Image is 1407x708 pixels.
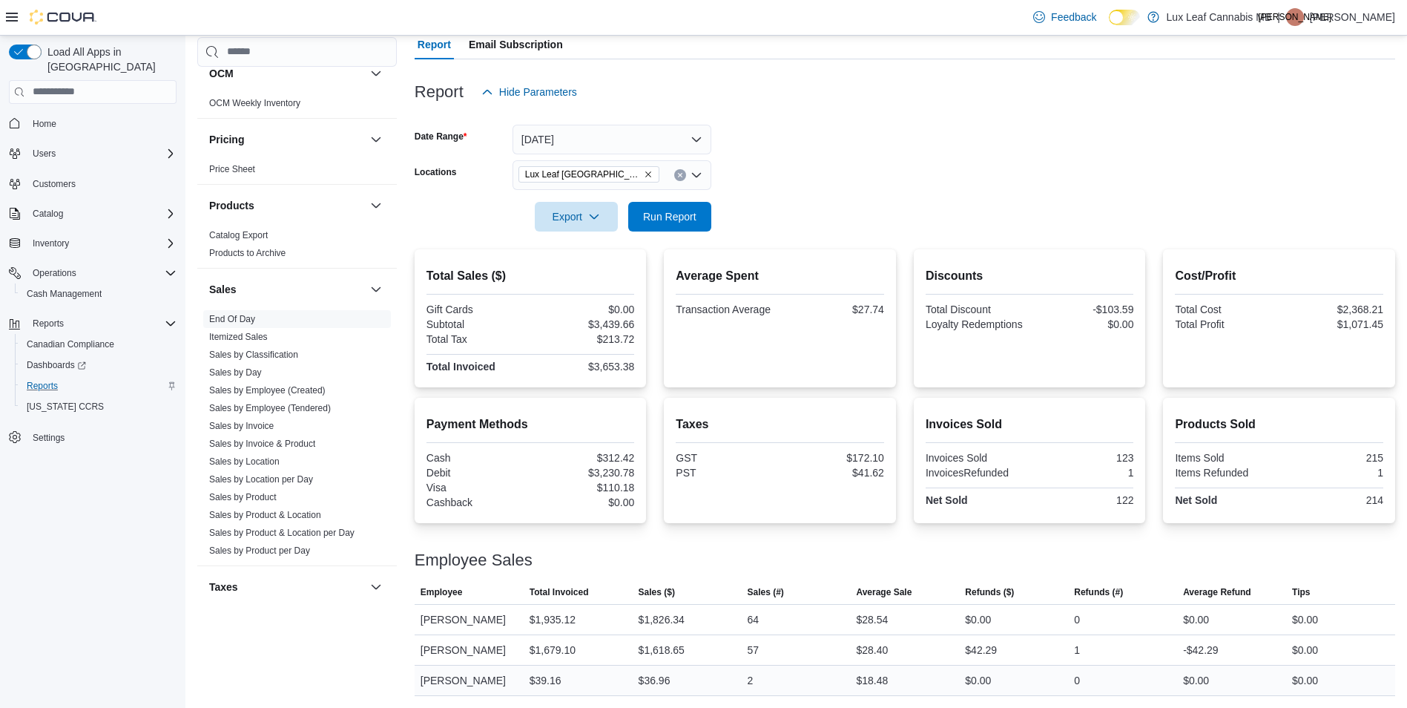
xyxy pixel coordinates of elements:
[415,131,467,142] label: Date Range
[426,416,635,433] h2: Payment Methods
[209,367,262,378] a: Sales by Day
[426,318,527,330] div: Subtotal
[926,304,1027,315] div: Total Discount
[748,641,759,659] div: 57
[926,452,1027,464] div: Invoices Sold
[1282,494,1383,506] div: 214
[1282,304,1383,315] div: $2,368.21
[42,45,177,74] span: Load All Apps in [GEOGRAPHIC_DATA]
[926,467,1027,479] div: InvoicesRefunded
[209,384,326,396] span: Sales by Employee (Created)
[3,203,182,224] button: Catalog
[27,205,177,223] span: Catalog
[533,467,634,479] div: $3,230.78
[209,456,280,467] a: Sales by Location
[676,452,777,464] div: GST
[209,332,268,342] a: Itemized Sales
[1032,467,1133,479] div: 1
[533,361,634,373] div: $3,653.38
[533,452,634,464] div: $312.42
[856,672,888,689] div: $18.48
[639,641,685,659] div: $1,618.65
[15,283,182,304] button: Cash Management
[965,672,991,689] div: $0.00
[1292,641,1318,659] div: $0.00
[209,229,268,241] span: Catalog Export
[209,282,364,297] button: Sales
[926,318,1027,330] div: Loyalty Redemptions
[1175,467,1276,479] div: Items Refunded
[197,94,397,118] div: OCM
[691,169,702,181] button: Open list of options
[1074,611,1080,629] div: 0
[415,666,524,695] div: [PERSON_NAME]
[209,367,262,378] span: Sales by Day
[209,491,277,503] span: Sales by Product
[21,335,177,353] span: Canadian Compliance
[748,611,759,629] div: 64
[3,143,182,164] button: Users
[518,166,659,183] span: Lux Leaf Winnipeg - Bridgewater
[27,175,82,193] a: Customers
[965,611,991,629] div: $0.00
[27,145,177,163] span: Users
[209,331,268,343] span: Itemized Sales
[426,333,527,345] div: Total Tax
[639,586,675,598] span: Sales ($)
[33,432,65,444] span: Settings
[209,420,274,432] span: Sales by Invoice
[533,482,634,494] div: $110.18
[209,474,313,485] a: Sales by Location per Day
[639,611,685,629] div: $1,826.34
[1259,8,1332,26] span: [PERSON_NAME]
[644,170,653,179] button: Remove Lux Leaf Winnipeg - Bridgewater from selection in this group
[209,313,255,325] span: End Of Day
[27,115,62,133] a: Home
[926,494,968,506] strong: Net Sold
[209,528,355,538] a: Sales by Product & Location per Day
[1183,641,1218,659] div: -$42.29
[209,282,237,297] h3: Sales
[27,359,86,371] span: Dashboards
[21,398,177,416] span: Washington CCRS
[209,492,277,502] a: Sales by Product
[33,318,64,330] span: Reports
[33,148,56,160] span: Users
[3,426,182,448] button: Settings
[209,580,364,594] button: Taxes
[367,65,385,82] button: OCM
[1282,318,1383,330] div: $1,071.45
[21,285,177,303] span: Cash Management
[965,586,1014,598] span: Refunds ($)
[3,113,182,134] button: Home
[9,107,177,487] nav: Complex example
[426,467,527,479] div: Debit
[3,233,182,254] button: Inventory
[197,160,397,184] div: Pricing
[27,380,58,392] span: Reports
[628,202,711,232] button: Run Report
[209,580,238,594] h3: Taxes
[1183,672,1209,689] div: $0.00
[676,416,884,433] h2: Taxes
[426,304,527,315] div: Gift Cards
[27,429,70,447] a: Settings
[209,349,298,361] span: Sales by Classification
[530,641,576,659] div: $1,679.10
[3,173,182,194] button: Customers
[21,356,92,374] a: Dashboards
[415,83,464,101] h3: Report
[197,310,397,566] div: Sales
[783,467,884,479] div: $41.62
[33,178,76,190] span: Customers
[1175,452,1276,464] div: Items Sold
[1183,611,1209,629] div: $0.00
[1282,452,1383,464] div: 215
[748,586,784,598] span: Sales (#)
[209,66,364,81] button: OCM
[1074,672,1080,689] div: 0
[499,85,577,99] span: Hide Parameters
[1175,304,1276,315] div: Total Cost
[209,545,310,557] span: Sales by Product per Day
[1286,8,1304,26] div: James Au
